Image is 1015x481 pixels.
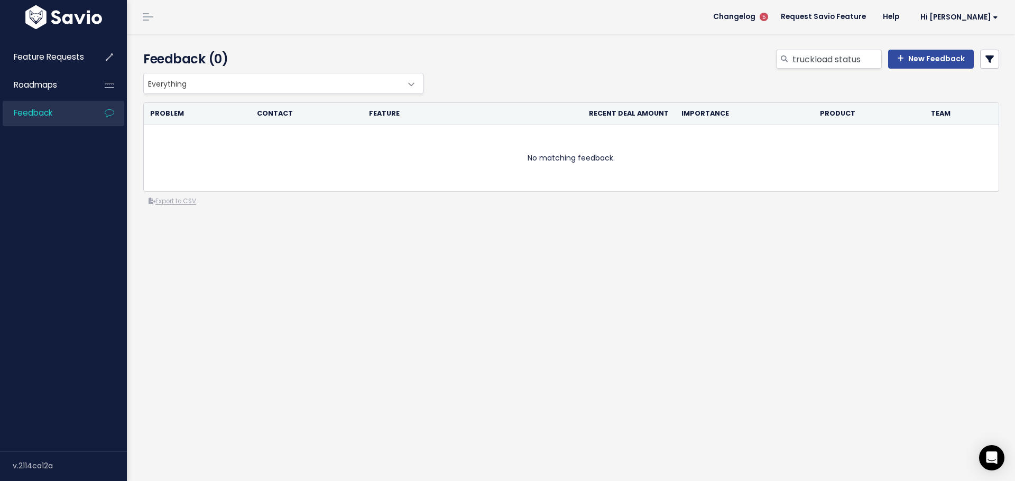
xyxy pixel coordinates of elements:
[23,5,105,29] img: logo-white.9d6f32f41409.svg
[144,125,999,191] td: No matching feedback.
[814,103,924,125] th: Product
[144,103,251,125] th: Problem
[13,452,127,479] div: v.2114ca12a
[874,9,908,25] a: Help
[3,73,88,97] a: Roadmaps
[760,13,768,21] span: 5
[363,103,463,125] th: Feature
[14,79,57,90] span: Roadmaps
[143,73,423,94] span: Everything
[908,9,1007,25] a: Hi [PERSON_NAME]
[14,107,52,118] span: Feedback
[251,103,363,125] th: Contact
[979,445,1004,470] div: Open Intercom Messenger
[920,13,998,21] span: Hi [PERSON_NAME]
[3,101,88,125] a: Feedback
[463,103,676,125] th: Recent deal amount
[675,103,814,125] th: Importance
[925,103,999,125] th: Team
[791,50,882,69] input: Search feedback...
[772,9,874,25] a: Request Savio Feature
[888,50,974,69] a: New Feedback
[14,51,84,62] span: Feature Requests
[144,73,402,93] span: Everything
[3,45,88,69] a: Feature Requests
[143,50,418,69] h4: Feedback (0)
[713,13,755,21] span: Changelog
[149,197,196,205] a: Export to CSV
